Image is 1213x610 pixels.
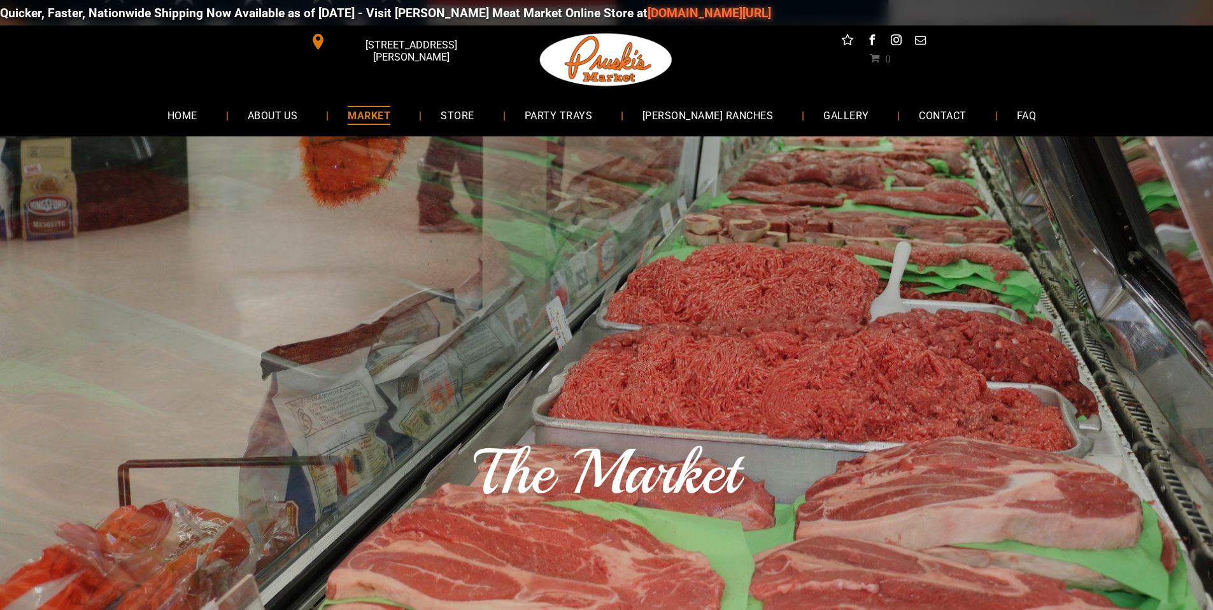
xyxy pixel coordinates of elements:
[900,98,985,132] a: CONTACT
[998,98,1055,132] a: FAQ
[537,25,675,94] img: Pruski-s+Market+HQ+Logo2-1920w.png
[506,98,611,132] a: PARTY TRAYS
[229,98,317,132] a: ABOUT US
[839,32,856,52] a: Social network
[422,98,493,132] a: STORE
[623,98,792,132] a: [PERSON_NAME] RANCHES
[329,98,409,132] a: MARKET
[329,33,493,69] span: [STREET_ADDRESS][PERSON_NAME]
[804,98,888,132] a: GALLERY
[863,32,880,52] a: facebook
[474,433,739,512] span: The Market
[885,53,890,63] span: 0
[912,32,928,52] a: email
[148,98,216,132] a: HOME
[888,32,904,52] a: instagram
[301,32,496,52] a: [STREET_ADDRESS][PERSON_NAME]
